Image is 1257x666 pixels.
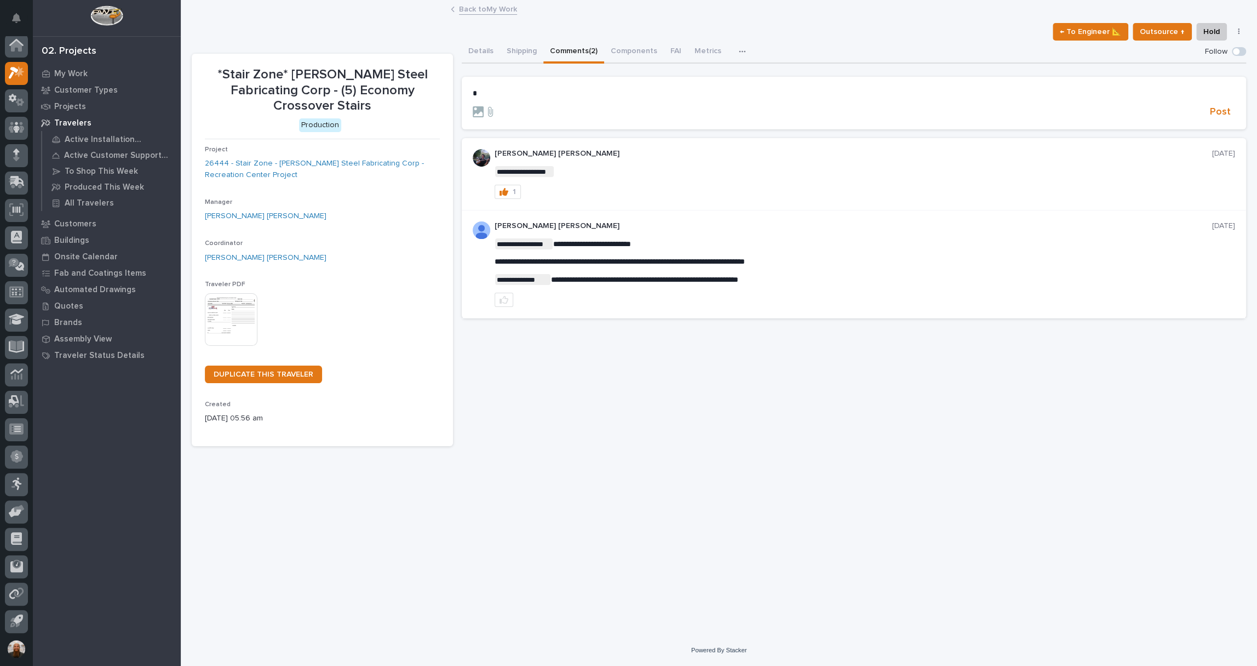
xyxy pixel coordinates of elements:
span: Post [1210,106,1231,118]
img: AD_cMMRcK_lR-hunIWE1GUPcUjzJ19X9Uk7D-9skk6qMORDJB_ZroAFOMmnE07bDdh4EHUMJPuIZ72TfOWJm2e1TqCAEecOOP... [473,221,490,239]
button: Metrics [688,41,728,64]
div: Production [299,118,341,132]
p: [PERSON_NAME] [PERSON_NAME] [495,221,1212,231]
p: *Stair Zone* [PERSON_NAME] Steel Fabricating Corp - (5) Economy Crossover Stairs [205,67,440,114]
a: 26444 - Stair Zone - [PERSON_NAME] Steel Fabricating Corp - Recreation Center Project [205,158,440,181]
span: ← To Engineer 📐 [1060,25,1121,38]
span: Coordinator [205,240,243,247]
a: Active Installation Travelers [42,132,181,147]
div: 02. Projects [42,45,96,58]
a: Powered By Stacker [691,647,747,653]
a: Onsite Calendar [33,248,181,265]
p: [DATE] [1212,149,1235,158]
p: Customers [54,219,96,229]
a: Traveler Status Details [33,347,181,363]
button: like this post [495,293,513,307]
button: FAI [664,41,688,64]
a: [PERSON_NAME] [PERSON_NAME] [205,210,326,222]
a: DUPLICATE THIS TRAVELER [205,366,322,383]
button: Components [604,41,664,64]
a: Automated Drawings [33,281,181,298]
p: Assembly View [54,334,112,344]
a: Back toMy Work [459,2,517,15]
span: Created [205,401,231,408]
span: Outsource ↑ [1140,25,1185,38]
a: Assembly View [33,331,181,347]
p: [DATE] [1212,221,1235,231]
span: Traveler PDF [205,281,245,288]
p: Quotes [54,301,83,311]
button: ← To Engineer 📐 [1053,23,1128,41]
span: Project [205,146,228,153]
a: Travelers [33,115,181,131]
a: Brands [33,314,181,331]
p: Onsite Calendar [54,252,118,262]
p: Active Customer Support Travelers [64,151,173,161]
button: Notifications [5,7,28,30]
p: Automated Drawings [54,285,136,295]
p: [DATE] 05:56 am [205,413,440,424]
p: All Travelers [65,198,114,208]
a: Customers [33,215,181,232]
span: DUPLICATE THIS TRAVELER [214,371,313,378]
p: Customer Types [54,86,118,95]
p: Follow [1205,47,1227,56]
p: Projects [54,102,86,112]
button: Comments (2) [543,41,604,64]
p: Active Installation Travelers [65,135,173,145]
button: Outsource ↑ [1133,23,1192,41]
button: Post [1206,106,1235,118]
p: Traveler Status Details [54,351,145,361]
img: Workspace Logo [90,5,123,26]
span: Manager [205,199,232,206]
img: J6irDCNTStG5Atnk4v9O [473,149,490,167]
p: Fab and Coatings Items [54,269,146,278]
button: Hold [1196,23,1227,41]
p: Travelers [54,118,91,128]
a: All Travelers [42,195,181,210]
a: Customer Types [33,82,181,98]
div: 1 [513,188,516,196]
a: Active Customer Support Travelers [42,147,181,163]
p: [PERSON_NAME] [PERSON_NAME] [495,149,1212,158]
a: My Work [33,65,181,82]
a: Projects [33,98,181,115]
a: To Shop This Week [42,163,181,179]
a: Fab and Coatings Items [33,265,181,281]
a: Buildings [33,232,181,248]
a: Quotes [33,298,181,314]
p: Buildings [54,236,89,246]
div: Notifications [14,13,28,31]
p: Brands [54,318,82,328]
a: [PERSON_NAME] [PERSON_NAME] [205,252,326,264]
button: users-avatar [5,637,28,661]
button: Shipping [500,41,543,64]
a: Produced This Week [42,179,181,195]
span: Hold [1203,25,1220,38]
button: 1 [495,185,521,199]
p: My Work [54,69,88,79]
p: Produced This Week [65,183,144,192]
button: Details [462,41,500,64]
p: To Shop This Week [65,167,138,177]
